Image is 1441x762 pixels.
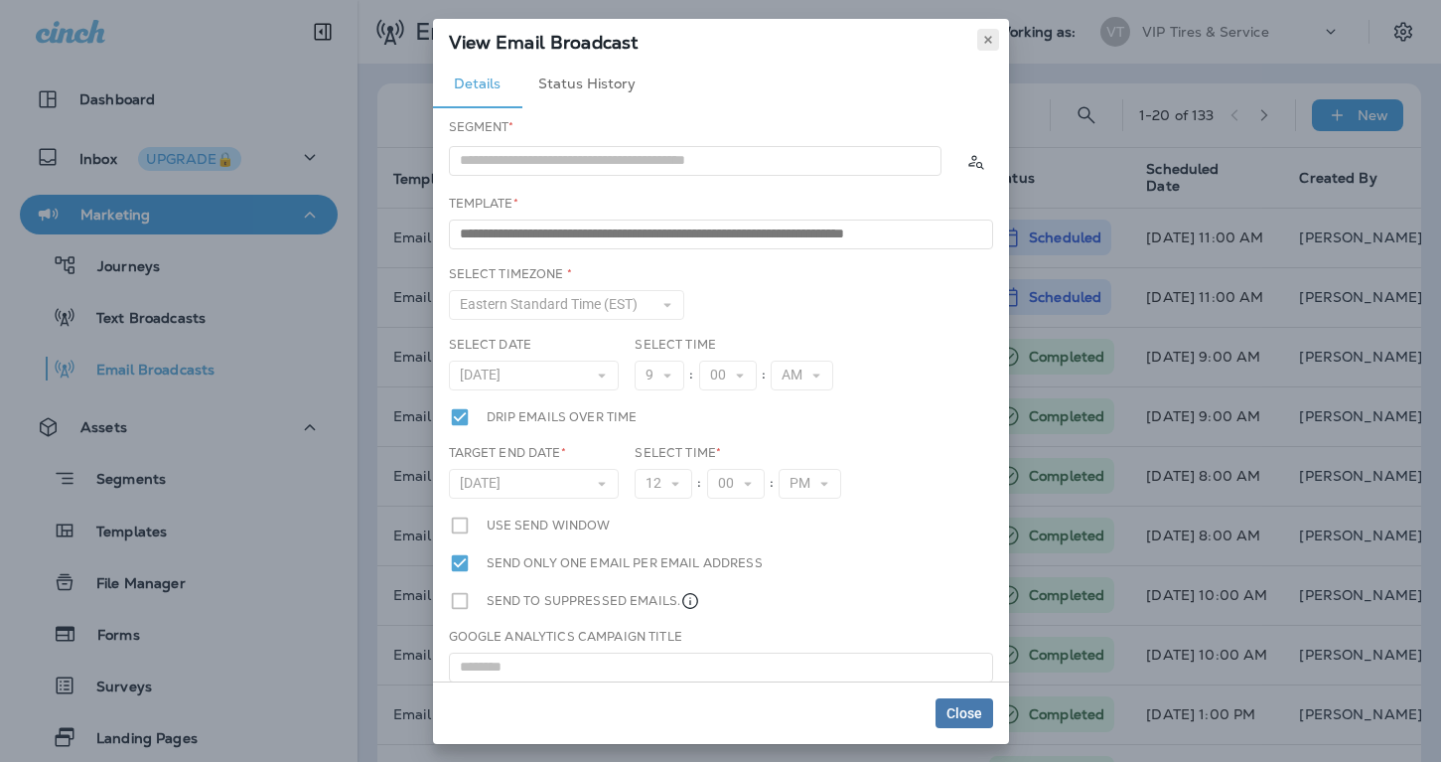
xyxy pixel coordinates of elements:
[487,515,611,536] label: Use send window
[522,61,651,108] button: Status History
[684,361,698,390] div: :
[646,475,669,492] span: 12
[449,629,682,645] label: Google Analytics Campaign Title
[449,469,620,499] button: [DATE]
[487,590,701,612] label: Send to suppressed emails.
[757,361,771,390] div: :
[718,475,742,492] span: 00
[646,367,661,383] span: 9
[771,361,833,390] button: AM
[460,367,508,383] span: [DATE]
[449,290,685,320] button: Eastern Standard Time (EST)
[433,61,522,108] button: Details
[692,469,706,499] div: :
[699,361,757,390] button: 00
[449,119,514,135] label: Segment
[779,469,841,499] button: PM
[782,367,810,383] span: AM
[449,361,620,390] button: [DATE]
[765,469,779,499] div: :
[635,469,692,499] button: 12
[449,445,566,461] label: Target End Date
[946,706,982,720] span: Close
[957,143,993,179] button: Calculate the estimated number of emails to be sent based on selected segment. (This could take a...
[460,296,646,313] span: Eastern Standard Time (EST)
[710,367,734,383] span: 00
[707,469,765,499] button: 00
[449,196,518,212] label: Template
[487,552,763,574] label: Send only one email per email address
[449,337,532,353] label: Select Date
[635,361,684,390] button: 9
[460,475,508,492] span: [DATE]
[936,698,993,728] button: Close
[635,445,721,461] label: Select Time
[449,266,572,282] label: Select Timezone
[790,475,818,492] span: PM
[433,19,1009,61] div: View Email Broadcast
[635,337,716,353] label: Select Time
[487,406,638,428] label: Drip emails over time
